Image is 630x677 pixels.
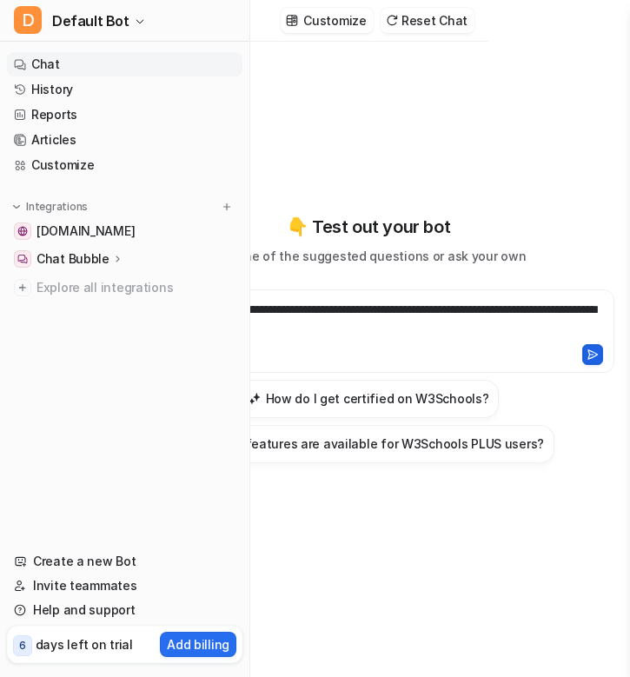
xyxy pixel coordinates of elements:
[7,198,93,216] button: Integrations
[7,275,242,300] a: Explore all integrations
[7,598,242,622] a: Help and support
[287,214,450,240] p: 👇 Test out your bot
[52,9,129,33] span: Default Bot
[36,274,235,302] span: Explore all integrations
[386,14,398,27] img: reset
[10,201,23,213] img: expand menu
[210,247,526,265] p: Use one of the suggested questions or ask your own
[7,128,242,152] a: Articles
[381,8,474,33] button: Reset Chat
[7,52,242,76] a: Chat
[14,279,31,296] img: explore all integrations
[221,201,233,213] img: menu_add.svg
[19,638,26,654] p: 6
[7,549,242,574] a: Create a new Bot
[17,254,28,264] img: Chat Bubble
[36,250,109,268] p: Chat Bubble
[14,6,42,34] span: D
[36,222,135,240] span: [DOMAIN_NAME]
[266,389,489,408] h3: How do I get certified on W3Schools?
[249,392,261,405] img: How do I get certified on W3Schools?
[182,425,554,463] button: What features are available for W3Schools PLUS users?What features are available for W3Schools PL...
[7,153,242,177] a: Customize
[286,14,298,27] img: customize
[160,632,236,657] button: Add billing
[210,435,544,453] h3: What features are available for W3Schools PLUS users?
[167,635,229,654] p: Add billing
[281,8,373,33] button: Customize
[7,103,242,127] a: Reports
[7,219,242,243] a: www.w3schools.com[DOMAIN_NAME]
[303,11,366,30] p: Customize
[26,200,88,214] p: Integrations
[7,574,242,598] a: Invite teammates
[7,77,242,102] a: History
[238,380,500,418] button: How do I get certified on W3Schools?How do I get certified on W3Schools?
[36,635,133,654] p: days left on trial
[17,226,28,236] img: www.w3schools.com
